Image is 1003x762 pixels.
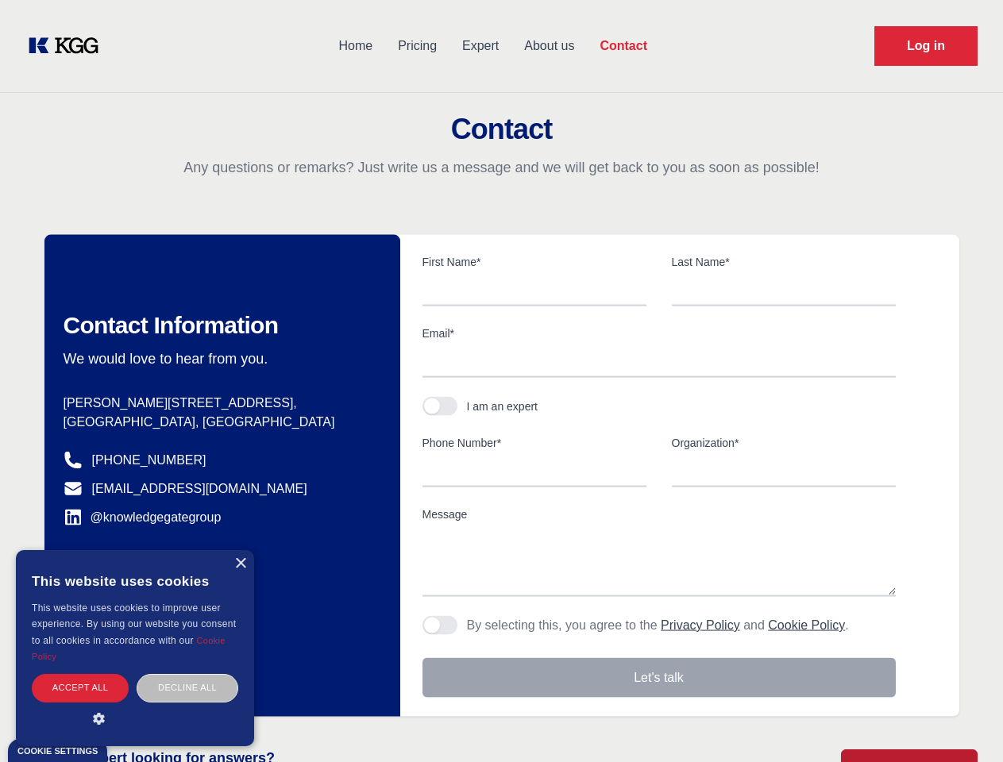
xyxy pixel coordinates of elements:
[92,451,206,470] a: [PHONE_NUMBER]
[17,747,98,756] div: Cookie settings
[64,508,222,527] a: @knowledgegategroup
[326,25,385,67] a: Home
[32,674,129,702] div: Accept all
[672,254,896,270] label: Last Name*
[25,33,111,59] a: KOL Knowledge Platform: Talk to Key External Experts (KEE)
[924,686,1003,762] iframe: Chat Widget
[874,26,978,66] a: Request Demo
[64,311,375,340] h2: Contact Information
[64,394,375,413] p: [PERSON_NAME][STREET_ADDRESS],
[511,25,587,67] a: About us
[19,114,984,145] h2: Contact
[32,602,236,646] span: This website uses cookies to improve user experience. By using our website you consent to all coo...
[768,618,845,632] a: Cookie Policy
[467,398,538,414] div: I am an expert
[422,658,896,698] button: Let's talk
[19,158,984,177] p: Any questions or remarks? Just write us a message and we will get back to you as soon as possible!
[234,558,246,570] div: Close
[661,618,740,632] a: Privacy Policy
[422,325,896,341] label: Email*
[422,254,646,270] label: First Name*
[587,25,660,67] a: Contact
[422,506,896,522] label: Message
[64,413,375,432] p: [GEOGRAPHIC_DATA], [GEOGRAPHIC_DATA]
[137,674,238,702] div: Decline all
[422,435,646,451] label: Phone Number*
[64,349,375,368] p: We would love to hear from you.
[32,562,238,600] div: This website uses cookies
[467,616,849,635] p: By selecting this, you agree to the and .
[385,25,449,67] a: Pricing
[449,25,511,67] a: Expert
[32,636,226,661] a: Cookie Policy
[672,435,896,451] label: Organization*
[92,479,307,498] a: [EMAIL_ADDRESS][DOMAIN_NAME]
